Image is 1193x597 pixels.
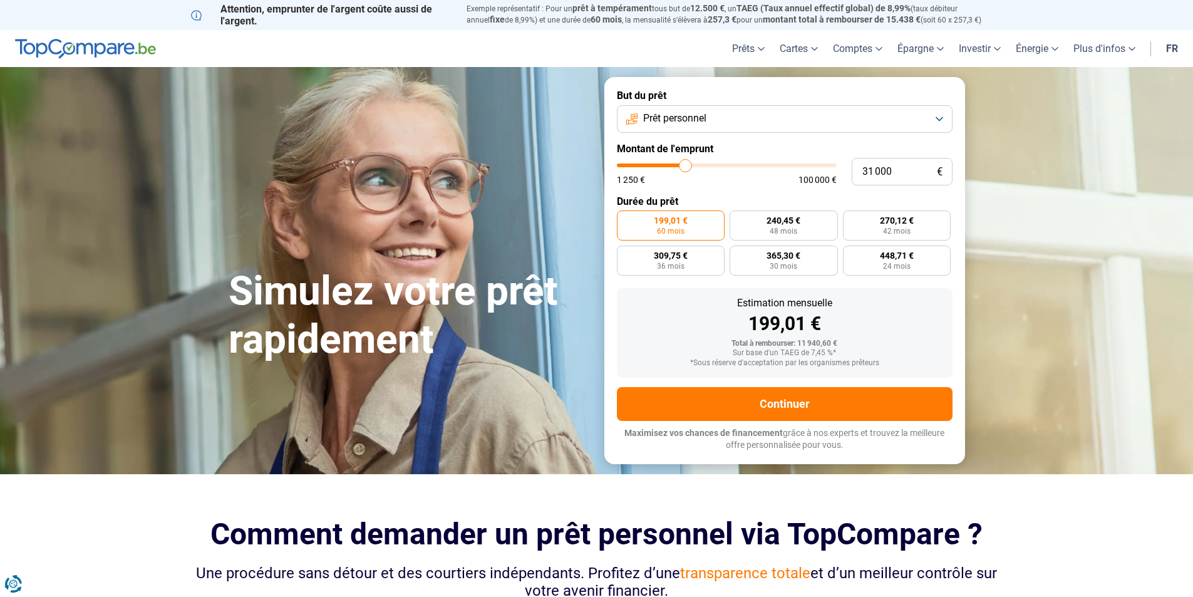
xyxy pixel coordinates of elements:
a: fr [1159,30,1185,67]
span: 270,12 € [880,216,914,225]
a: Comptes [825,30,890,67]
span: 30 mois [770,262,797,270]
a: Investir [951,30,1008,67]
img: TopCompare [15,39,156,59]
span: TAEG (Taux annuel effectif global) de 8,99% [736,3,911,13]
span: 48 mois [770,227,797,235]
span: 199,01 € [654,216,688,225]
span: 365,30 € [767,251,800,260]
span: Maximisez vos chances de financement [624,428,783,438]
span: montant total à rembourser de 15.438 € [763,14,921,24]
p: Attention, emprunter de l'argent coûte aussi de l'argent. [191,3,452,27]
span: Prêt personnel [643,112,706,125]
span: 309,75 € [654,251,688,260]
button: Prêt personnel [617,105,953,133]
label: Montant de l'emprunt [617,143,953,155]
a: Plus d'infos [1066,30,1143,67]
span: € [937,167,943,177]
span: 1 250 € [617,175,645,184]
p: Exemple représentatif : Pour un tous but de , un (taux débiteur annuel de 8,99%) et une durée de ... [467,3,1003,26]
span: prêt à tempérament [572,3,652,13]
h2: Comment demander un prêt personnel via TopCompare ? [191,517,1003,551]
span: 257,3 € [708,14,736,24]
div: Total à rembourser: 11 940,60 € [627,340,943,348]
label: But du prêt [617,90,953,101]
a: Cartes [772,30,825,67]
span: 448,71 € [880,251,914,260]
span: 60 mois [657,227,684,235]
a: Épargne [890,30,951,67]
p: grâce à nos experts et trouvez la meilleure offre personnalisée pour vous. [617,427,953,452]
button: Continuer [617,387,953,421]
span: 60 mois [591,14,622,24]
div: *Sous réserve d'acceptation par les organismes prêteurs [627,359,943,368]
a: Énergie [1008,30,1066,67]
h1: Simulez votre prêt rapidement [229,267,589,364]
a: Prêts [725,30,772,67]
label: Durée du prêt [617,195,953,207]
span: 12.500 € [690,3,725,13]
span: 24 mois [883,262,911,270]
span: fixe [490,14,505,24]
span: 100 000 € [798,175,837,184]
span: transparence totale [680,564,810,582]
span: 42 mois [883,227,911,235]
span: 36 mois [657,262,684,270]
div: Sur base d'un TAEG de 7,45 %* [627,349,943,358]
div: Estimation mensuelle [627,298,943,308]
div: 199,01 € [627,314,943,333]
span: 240,45 € [767,216,800,225]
